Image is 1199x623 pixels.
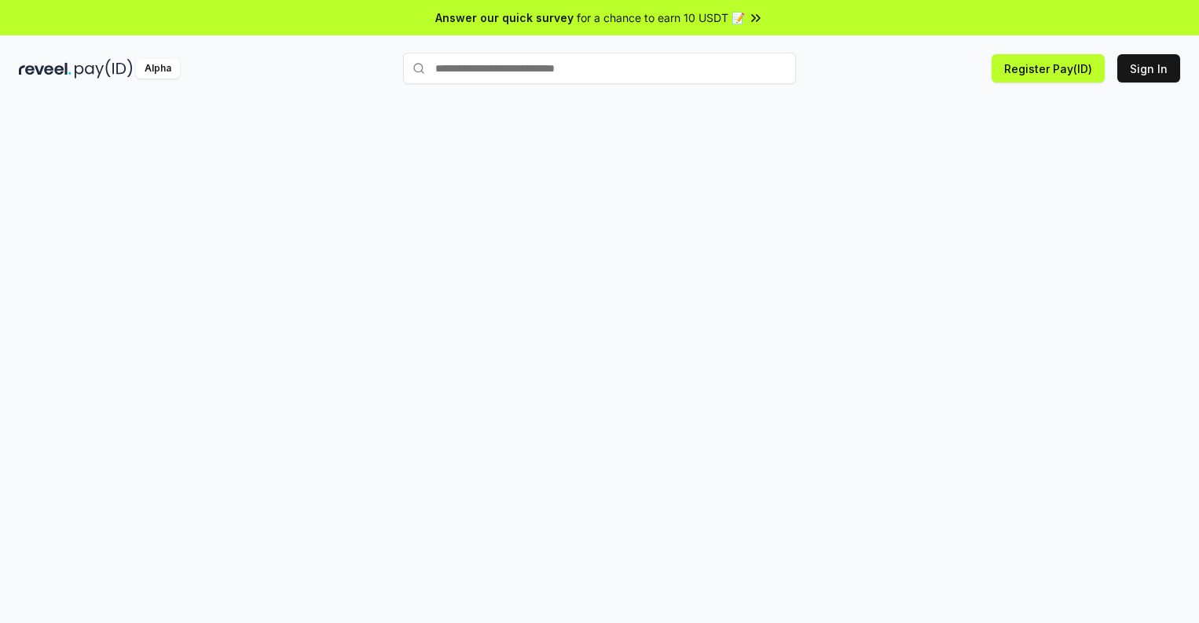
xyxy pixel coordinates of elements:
[19,59,71,79] img: reveel_dark
[435,9,574,26] span: Answer our quick survey
[136,59,180,79] div: Alpha
[1117,54,1180,82] button: Sign In
[577,9,745,26] span: for a chance to earn 10 USDT 📝
[75,59,133,79] img: pay_id
[992,54,1105,82] button: Register Pay(ID)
